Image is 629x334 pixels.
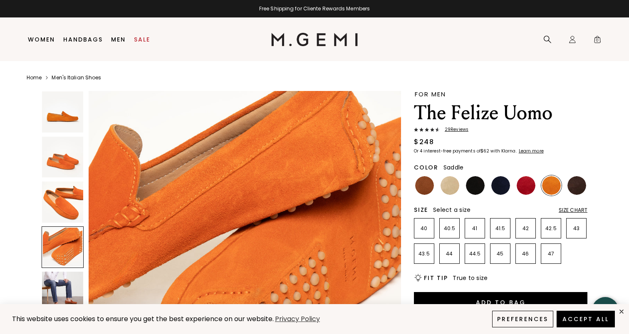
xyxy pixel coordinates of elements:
[42,137,83,178] img: The Felize Uomo
[519,148,544,154] klarna-placement-style-cta: Learn more
[618,308,625,315] div: close
[27,74,42,81] a: Home
[567,176,586,195] img: Chocolate
[465,250,485,257] p: 44.5
[414,250,434,257] p: 43.5
[518,149,544,154] a: Learn more
[42,182,83,223] img: The Felize Uomo
[466,176,485,195] img: Black
[480,148,489,154] klarna-placement-style-amount: $62
[453,274,488,282] span: True to size
[440,127,468,132] span: 29 Review s
[490,148,518,154] klarna-placement-style-body: with Klarna
[28,36,55,43] a: Women
[63,36,103,43] a: Handbags
[517,176,535,195] img: Sunset Red
[440,225,459,232] p: 40.5
[424,275,448,281] h2: Fit Tip
[134,36,150,43] a: Sale
[52,74,101,81] a: Men's Italian Shoes
[516,250,535,257] p: 46
[441,176,459,195] img: Latte
[414,292,587,312] button: Add to Bag
[491,176,510,195] img: Midnight Blue
[465,225,485,232] p: 41
[414,148,480,154] klarna-placement-style-body: Or 4 interest-free payments of
[490,250,510,257] p: 45
[415,91,587,97] div: FOR MEN
[433,206,471,214] span: Select a size
[414,101,587,125] h1: The Felize Uomo
[42,91,83,133] img: The Felize Uomo
[414,137,434,147] div: $248
[542,176,561,195] img: Orange
[559,207,587,214] div: Size Chart
[414,127,587,134] a: 29Reviews
[12,314,274,324] span: This website uses cookies to ensure you get the best experience on our website.
[440,250,459,257] p: 44
[414,206,428,213] h2: Size
[490,225,510,232] p: 41.5
[414,164,438,171] h2: Color
[274,314,321,324] a: Privacy Policy (opens in a new tab)
[541,250,561,257] p: 47
[567,225,586,232] p: 43
[443,163,464,172] span: Saddle
[541,225,561,232] p: 42.5
[557,311,615,327] button: Accept All
[414,225,434,232] p: 40
[111,36,126,43] a: Men
[492,311,553,327] button: Preferences
[271,33,358,46] img: M.Gemi
[415,176,434,195] img: Saddle
[516,225,535,232] p: 42
[593,37,602,45] span: 0
[42,272,83,313] img: The Felize Uomo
